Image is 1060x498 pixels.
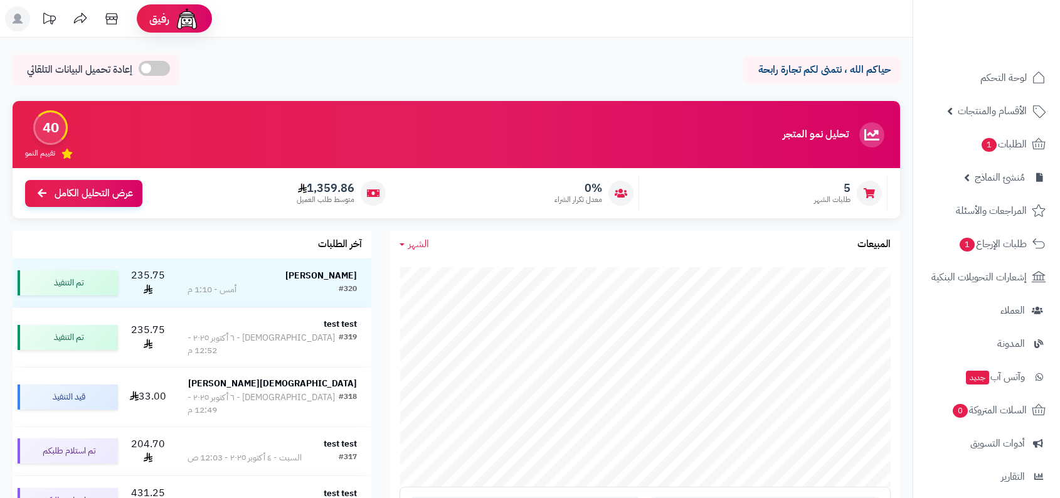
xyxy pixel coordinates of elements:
[408,236,429,252] span: الشهر
[55,186,133,201] span: عرض التحليل الكامل
[921,229,1052,259] a: طلبات الإرجاع1
[958,235,1027,253] span: طلبات الإرجاع
[980,135,1027,153] span: الطلبات
[981,137,997,152] span: 1
[285,269,357,282] strong: [PERSON_NAME]
[297,194,354,205] span: متوسط طلب العميل
[921,196,1052,226] a: المراجعات والأسئلة
[339,452,357,464] div: #317
[18,325,118,350] div: تم التنفيذ
[149,11,169,26] span: رفيق
[921,262,1052,292] a: إشعارات التحويلات البنكية
[814,181,851,195] span: 5
[921,329,1052,359] a: المدونة
[123,258,173,307] td: 235.75
[554,181,602,195] span: 0%
[959,237,975,252] span: 1
[783,129,849,140] h3: تحليل نمو المتجر
[339,283,357,296] div: #320
[921,428,1052,458] a: أدوات التسويق
[18,438,118,464] div: تم استلام طلبكم
[753,63,891,77] p: حياكم الله ، نتمنى لكم تجارة رابحة
[324,437,357,450] strong: test test
[1000,302,1025,319] span: العملاء
[958,102,1027,120] span: الأقسام والمنتجات
[980,69,1027,87] span: لوحة التحكم
[188,452,302,464] div: السبت - ٤ أكتوبر ٢٠٢٥ - 12:03 ص
[188,377,357,390] strong: [DEMOGRAPHIC_DATA][PERSON_NAME]
[921,395,1052,425] a: السلات المتروكة0
[188,283,236,296] div: أمس - 1:10 م
[921,462,1052,492] a: التقارير
[921,129,1052,159] a: الطلبات1
[921,295,1052,326] a: العملاء
[956,202,1027,220] span: المراجعات والأسئلة
[1001,468,1025,485] span: التقارير
[339,391,357,416] div: #318
[123,308,173,367] td: 235.75
[970,435,1025,452] span: أدوات التسويق
[339,332,357,357] div: #319
[123,368,173,426] td: 33.00
[318,239,362,250] h3: آخر الطلبات
[174,6,199,31] img: ai-face.png
[966,371,989,384] span: جديد
[951,401,1027,419] span: السلات المتروكة
[25,148,55,159] span: تقييم النمو
[18,384,118,410] div: قيد التنفيذ
[965,368,1025,386] span: وآتس آب
[25,180,142,207] a: عرض التحليل الكامل
[857,239,891,250] h3: المبيعات
[188,391,339,416] div: [DEMOGRAPHIC_DATA] - ٦ أكتوبر ٢٠٢٥ - 12:49 م
[975,169,1025,186] span: مُنشئ النماذج
[921,362,1052,392] a: وآتس آبجديد
[975,12,1048,38] img: logo-2.png
[18,270,118,295] div: تم التنفيذ
[27,63,132,77] span: إعادة تحميل البيانات التلقائي
[952,403,968,418] span: 0
[33,6,65,34] a: تحديثات المنصة
[921,63,1052,93] a: لوحة التحكم
[297,181,354,195] span: 1,359.86
[554,194,602,205] span: معدل تكرار الشراء
[814,194,851,205] span: طلبات الشهر
[997,335,1025,352] span: المدونة
[188,332,339,357] div: [DEMOGRAPHIC_DATA] - ٦ أكتوبر ٢٠٢٥ - 12:52 م
[324,317,357,331] strong: test test
[123,427,173,476] td: 204.70
[400,237,429,252] a: الشهر
[931,268,1027,286] span: إشعارات التحويلات البنكية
